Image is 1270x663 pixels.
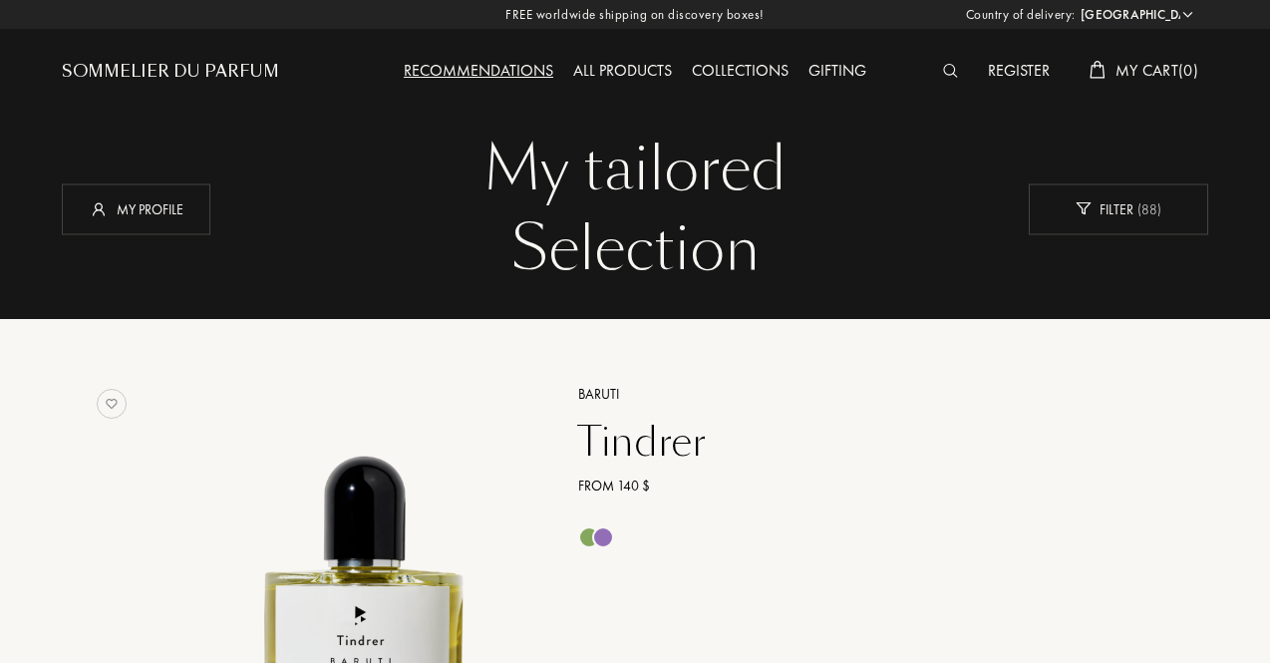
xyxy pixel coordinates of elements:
div: Register [978,59,1060,85]
div: Gifting [798,59,876,85]
div: My profile [62,183,210,234]
div: Selection [77,209,1193,289]
a: Sommelier du Parfum [62,60,279,84]
a: Baruti [563,384,1144,405]
span: My Cart ( 0 ) [1115,60,1198,81]
div: All products [563,59,682,85]
div: My tailored [77,130,1193,209]
img: cart_white.svg [1090,61,1106,79]
a: All products [563,60,682,81]
img: new_filter_w.svg [1076,202,1091,215]
a: Register [978,60,1060,81]
a: Recommendations [394,60,563,81]
img: profil_icn_w.svg [89,198,109,218]
a: Gifting [798,60,876,81]
img: search_icn_white.svg [943,64,958,78]
div: Recommendations [394,59,563,85]
div: Filter [1029,183,1208,234]
span: ( 88 ) [1133,199,1161,217]
a: Tindrer [563,418,1144,466]
img: no_like_p.png [97,389,127,419]
span: Country of delivery: [966,5,1076,25]
a: Collections [682,60,798,81]
a: From 140 $ [563,476,1144,497]
div: Collections [682,59,798,85]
